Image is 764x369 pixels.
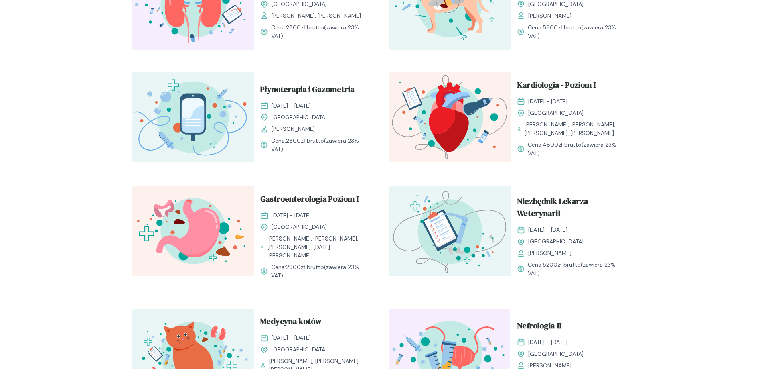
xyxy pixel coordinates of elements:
[517,195,626,222] a: Niezbędnik Lekarza WeterynariI
[528,141,626,157] span: Cena: (zawiera 23% VAT)
[286,137,324,144] span: 2800 zł brutto
[517,320,561,335] span: Nefrologia II
[525,120,626,137] span: [PERSON_NAME], [PERSON_NAME], [PERSON_NAME], [PERSON_NAME]
[543,24,581,31] span: 5600 zł brutto
[272,113,327,122] span: [GEOGRAPHIC_DATA]
[268,234,369,260] span: [PERSON_NAME], [PERSON_NAME], [PERSON_NAME], [DATE][PERSON_NAME]
[272,223,327,231] span: [GEOGRAPHIC_DATA]
[272,211,311,220] span: [DATE] - [DATE]
[260,193,369,208] a: Gastroenterologia Poziom I
[260,83,355,98] span: Płynoterapia i Gazometria
[272,345,327,354] span: [GEOGRAPHIC_DATA]
[260,193,359,208] span: Gastroenterologia Poziom I
[528,109,584,117] span: [GEOGRAPHIC_DATA]
[543,261,581,268] span: 5200 zł brutto
[517,79,626,94] a: Kardiologia - Poziom I
[389,186,511,276] img: aHe4VUMqNJQqH-M0_ProcMH_T.svg
[528,12,571,20] span: [PERSON_NAME]
[272,12,361,20] span: [PERSON_NAME], [PERSON_NAME]
[272,102,311,110] span: [DATE] - [DATE]
[260,315,369,330] a: Medycyna kotów
[260,83,369,98] a: Płynoterapia i Gazometria
[528,226,567,234] span: [DATE] - [DATE]
[517,320,626,335] a: Nefrologia II
[271,137,369,153] span: Cena: (zawiera 23% VAT)
[286,24,324,31] span: 2800 zł brutto
[272,125,315,133] span: [PERSON_NAME]
[517,79,596,94] span: Kardiologia - Poziom I
[260,315,322,330] span: Medycyna kotów
[132,72,254,162] img: Zpay8B5LeNNTxNg0_P%C5%82ynoterapia_T.svg
[528,350,584,358] span: [GEOGRAPHIC_DATA]
[528,261,626,277] span: Cena: (zawiera 23% VAT)
[528,338,567,347] span: [DATE] - [DATE]
[271,263,369,280] span: Cena: (zawiera 23% VAT)
[528,23,626,40] span: Cena: (zawiera 23% VAT)
[528,97,567,106] span: [DATE] - [DATE]
[272,334,311,342] span: [DATE] - [DATE]
[543,141,582,148] span: 4800 zł brutto
[528,237,584,246] span: [GEOGRAPHIC_DATA]
[271,23,369,40] span: Cena: (zawiera 23% VAT)
[528,249,571,257] span: [PERSON_NAME]
[389,72,511,162] img: ZpbGfh5LeNNTxNm4_KardioI_T.svg
[286,263,324,271] span: 2900 zł brutto
[132,186,254,276] img: Zpbdlx5LeNNTxNvT_GastroI_T.svg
